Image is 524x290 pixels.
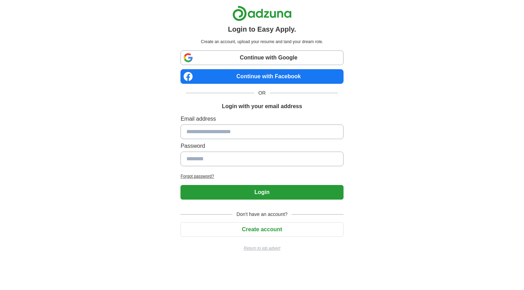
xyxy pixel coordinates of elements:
span: OR [254,89,270,97]
button: Login [180,185,343,200]
a: Create account [180,226,343,232]
label: Password [180,142,343,150]
a: Continue with Facebook [180,69,343,84]
button: Create account [180,222,343,237]
span: Don't have an account? [232,211,292,218]
label: Email address [180,115,343,123]
a: Forgot password? [180,173,343,179]
a: Return to job advert [180,245,343,251]
h1: Login with your email address [222,102,302,111]
img: Adzuna logo [232,6,292,21]
a: Continue with Google [180,50,343,65]
h1: Login to Easy Apply. [228,24,296,34]
p: Create an account, upload your resume and land your dream role. [182,39,342,45]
